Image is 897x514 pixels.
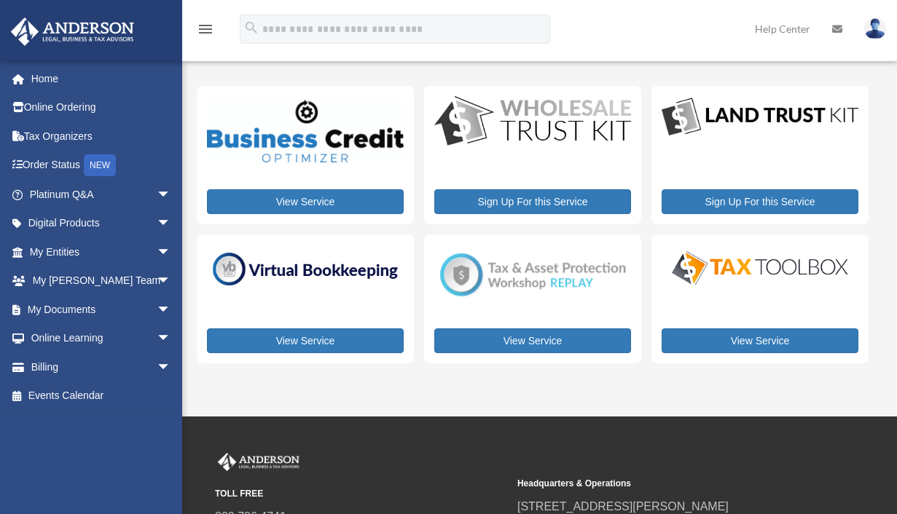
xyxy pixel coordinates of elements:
[215,453,302,472] img: Anderson Advisors Platinum Portal
[215,486,507,502] small: TOLL FREE
[10,151,193,181] a: Order StatusNEW
[10,180,193,209] a: Platinum Q&Aarrow_drop_down
[197,25,214,38] a: menu
[10,237,193,266] a: My Entitiesarrow_drop_down
[157,237,186,267] span: arrow_drop_down
[662,328,858,353] a: View Service
[10,324,193,353] a: Online Learningarrow_drop_down
[10,381,193,411] a: Events Calendar
[157,209,186,239] span: arrow_drop_down
[10,209,186,238] a: Digital Productsarrow_drop_down
[243,20,259,36] i: search
[662,189,858,214] a: Sign Up For this Service
[434,328,631,353] a: View Service
[10,93,193,122] a: Online Ordering
[517,500,729,513] a: [STREET_ADDRESS][PERSON_NAME]
[84,154,116,176] div: NEW
[197,20,214,38] i: menu
[157,266,186,296] span: arrow_drop_down
[10,295,193,324] a: My Documentsarrow_drop_down
[157,352,186,382] span: arrow_drop_down
[517,476,810,491] small: Headquarters & Operations
[434,189,631,214] a: Sign Up For this Service
[10,352,193,381] a: Billingarrow_drop_down
[157,295,186,325] span: arrow_drop_down
[662,96,858,138] img: LandTrust_lgo-1.jpg
[10,122,193,151] a: Tax Organizers
[434,96,631,148] img: WS-Trust-Kit-lgo-1.jpg
[10,266,193,296] a: My [PERSON_NAME] Teamarrow_drop_down
[7,17,138,46] img: Anderson Advisors Platinum Portal
[157,180,186,210] span: arrow_drop_down
[10,64,193,93] a: Home
[207,189,404,214] a: View Service
[207,328,404,353] a: View Service
[157,324,186,354] span: arrow_drop_down
[864,18,886,39] img: User Pic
